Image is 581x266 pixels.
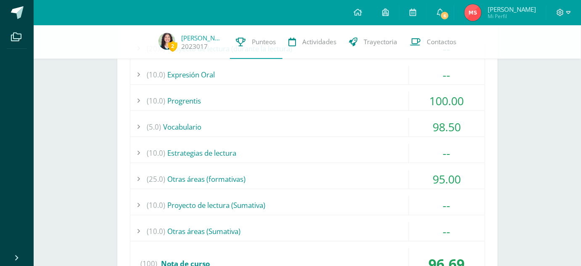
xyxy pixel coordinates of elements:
[182,42,208,51] a: 2023017
[147,222,166,241] span: (10.0)
[488,5,536,13] span: [PERSON_NAME]
[283,25,343,59] a: Actividades
[409,144,485,163] div: --
[130,66,485,85] div: Expresión Oral
[158,33,175,50] img: 6e225fc003bfcfe63679bea112e55f59.png
[409,222,485,241] div: --
[147,118,161,137] span: (5.0)
[427,37,457,46] span: Contactos
[409,92,485,111] div: 100.00
[130,222,485,241] div: Otras áreas (Sumativa)
[409,170,485,189] div: 95.00
[147,170,166,189] span: (25.0)
[147,66,166,85] span: (10.0)
[409,196,485,215] div: --
[130,92,485,111] div: Progrentis
[364,37,398,46] span: Trayectoria
[230,25,283,59] a: Punteos
[465,4,481,21] img: fb703a472bdb86d4ae91402b7cff009e.png
[147,196,166,215] span: (10.0)
[409,118,485,137] div: 98.50
[303,37,337,46] span: Actividades
[130,144,485,163] div: Estrategias de lectura
[130,196,485,215] div: Proyecto de lectura (Sumativa)
[147,92,166,111] span: (10.0)
[130,170,485,189] div: Otras áreas (formativas)
[404,25,463,59] a: Contactos
[147,144,166,163] span: (10.0)
[440,11,449,20] span: 6
[343,25,404,59] a: Trayectoria
[182,34,224,42] a: [PERSON_NAME]
[168,41,177,51] span: 2
[252,37,276,46] span: Punteos
[409,66,485,85] div: --
[130,118,485,137] div: Vocabulario
[488,13,536,20] span: Mi Perfil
